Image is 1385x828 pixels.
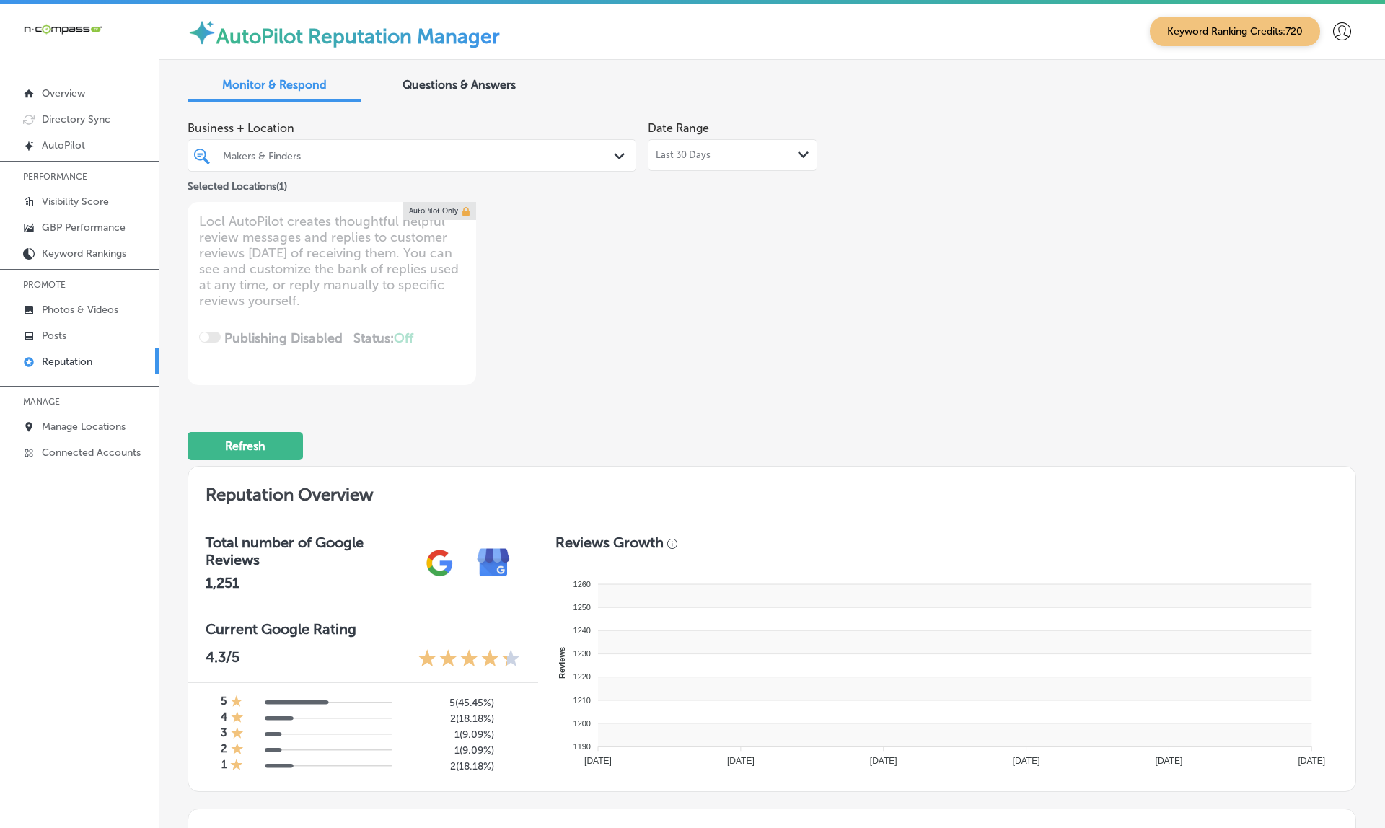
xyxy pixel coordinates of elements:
div: 1 Star [231,710,244,726]
h2: 1,251 [206,574,413,591]
tspan: 1200 [573,719,591,728]
span: Business + Location [188,121,636,135]
p: Connected Accounts [42,446,141,459]
h3: Total number of Google Reviews [206,534,413,568]
h4: 3 [221,726,227,742]
img: 660ab0bf-5cc7-4cb8-ba1c-48b5ae0f18e60NCTV_CLogo_TV_Black_-500x88.png [23,22,102,36]
h5: 1 ( 9.09% ) [403,728,494,741]
text: Reviews [558,647,567,679]
tspan: 1230 [573,649,591,658]
tspan: 1240 [573,626,591,635]
tspan: 1190 [573,742,591,751]
h4: 4 [221,710,227,726]
button: Refresh [188,432,303,460]
tspan: [DATE] [870,756,897,766]
p: Reputation [42,356,92,368]
p: Selected Locations ( 1 ) [188,175,287,193]
tspan: 1260 [573,580,591,589]
p: Visibility Score [42,195,109,208]
p: AutoPilot [42,139,85,151]
p: Manage Locations [42,420,126,433]
div: 1 Star [230,695,243,710]
h5: 2 ( 18.18% ) [403,760,494,772]
tspan: 1210 [573,696,591,705]
tspan: [DATE] [1013,756,1040,766]
tspan: [DATE] [1298,756,1326,766]
h2: Reputation Overview [188,467,1355,516]
tspan: [DATE] [727,756,755,766]
h3: Reviews Growth [555,534,664,551]
div: Makers & Finders [223,149,615,162]
h5: 2 ( 18.18% ) [403,713,494,725]
div: 1 Star [230,758,243,774]
label: AutoPilot Reputation Manager [216,25,500,48]
tspan: 1220 [573,672,591,681]
div: 1 Star [231,726,244,742]
span: Keyword Ranking Credits: 720 [1150,17,1320,46]
h5: 1 ( 9.09% ) [403,744,494,757]
img: autopilot-icon [188,18,216,47]
h4: 2 [221,742,227,758]
h3: Current Google Rating [206,620,521,638]
p: Photos & Videos [42,304,118,316]
img: gPZS+5FD6qPJAAAAABJRU5ErkJggg== [413,536,467,590]
p: 4.3 /5 [206,648,239,671]
tspan: 1250 [573,603,591,612]
span: Monitor & Respond [222,78,327,92]
p: Keyword Rankings [42,247,126,260]
div: 1 Star [231,742,244,758]
span: Questions & Answers [403,78,516,92]
p: GBP Performance [42,221,126,234]
p: Directory Sync [42,113,110,125]
tspan: [DATE] [1156,756,1183,766]
h4: 5 [221,695,227,710]
tspan: [DATE] [585,756,612,766]
span: Last 30 Days [656,149,711,161]
img: e7ababfa220611ac49bdb491a11684a6.png [467,536,521,590]
h5: 5 ( 45.45% ) [403,697,494,709]
div: 4.3 Stars [418,648,521,671]
h4: 1 [221,758,227,774]
p: Posts [42,330,66,342]
label: Date Range [648,121,709,135]
p: Overview [42,87,85,100]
